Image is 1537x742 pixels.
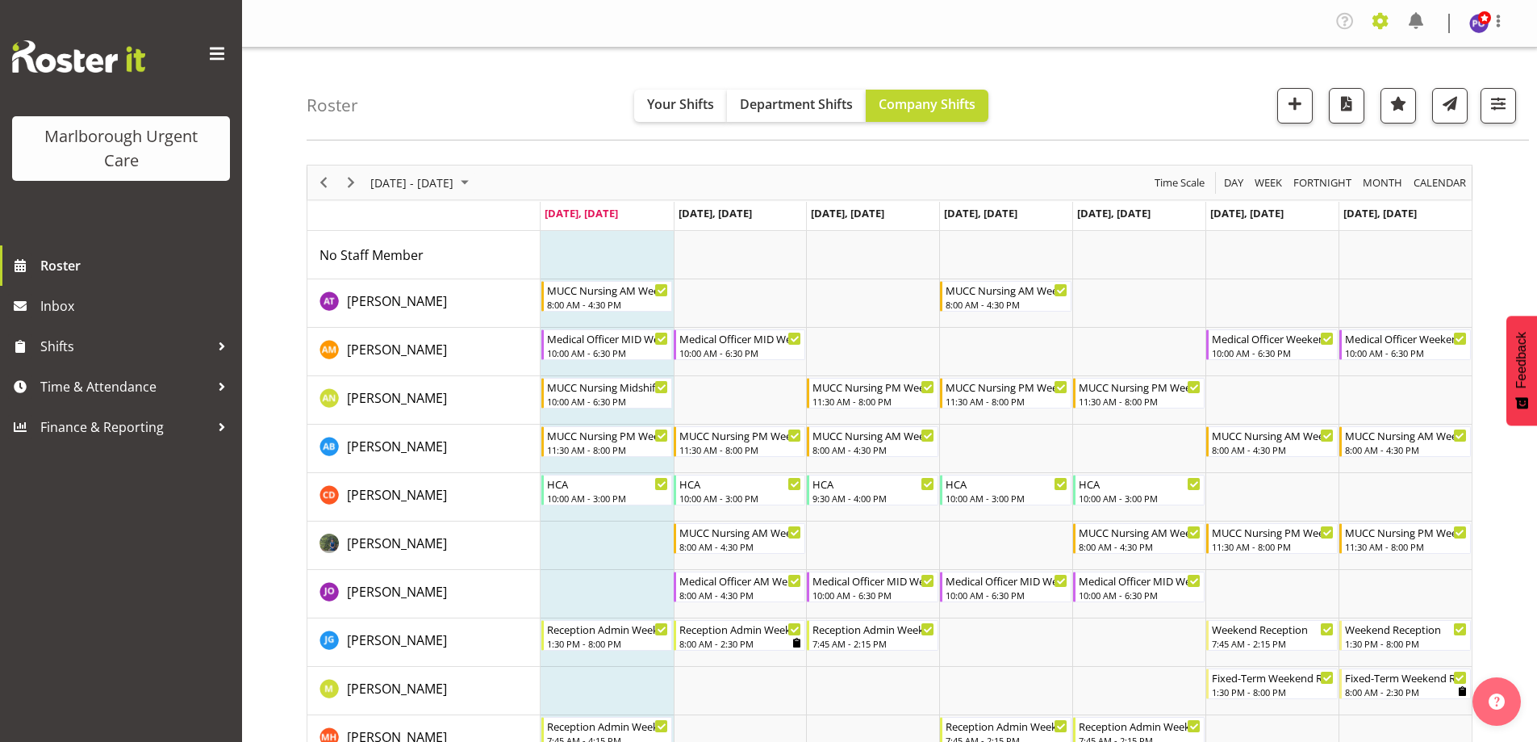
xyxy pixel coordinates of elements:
div: Andrew Brooks"s event - MUCC Nursing AM Weekends Begin From Sunday, September 7, 2025 at 8:00:00 ... [1339,426,1471,457]
span: Roster [40,254,234,278]
div: MUCC Nursing AM Weekday [547,282,669,298]
span: Time Scale [1153,173,1206,193]
div: MUCC Nursing AM Weekends [1345,427,1467,443]
div: 10:00 AM - 6:30 PM [812,589,934,602]
div: MUCC Nursing AM Weekday [1079,524,1201,540]
div: 10:00 AM - 6:30 PM [1212,346,1334,359]
div: Weekend Reception [1212,621,1334,637]
td: Alexandra Madigan resource [307,328,541,376]
a: [PERSON_NAME] [347,388,447,408]
div: Medical Officer Weekends [1212,330,1334,346]
span: [PERSON_NAME] [347,486,447,504]
td: Gloria Varghese resource [307,522,541,570]
span: No Staff Member [320,246,424,264]
div: Medical Officer MID Weekday [547,330,669,346]
span: [PERSON_NAME] [347,680,447,698]
div: Jenny O'Donnell"s event - Medical Officer MID Weekday Begin From Friday, September 5, 2025 at 10:... [1073,572,1205,602]
div: 10:00 AM - 3:00 PM [679,492,801,505]
span: [PERSON_NAME] [347,534,447,552]
a: No Staff Member [320,245,424,265]
span: [PERSON_NAME] [347,292,447,310]
div: Alysia Newman-Woods"s event - MUCC Nursing PM Weekday Begin From Thursday, September 4, 2025 at 1... [940,378,1071,409]
div: MUCC Nursing PM Weekday [1079,379,1201,395]
div: 8:00 AM - 4:30 PM [1345,443,1467,456]
div: 10:00 AM - 6:30 PM [547,346,669,359]
div: 1:30 PM - 8:00 PM [1212,685,1334,698]
div: 10:00 AM - 6:30 PM [1345,346,1467,359]
div: 10:00 AM - 3:00 PM [547,492,669,505]
div: Andrew Brooks"s event - MUCC Nursing AM Weekends Begin From Saturday, September 6, 2025 at 8:00:0... [1206,426,1338,457]
div: Alysia Newman-Woods"s event - MUCC Nursing PM Weekday Begin From Wednesday, September 3, 2025 at ... [807,378,938,409]
span: Finance & Reporting [40,415,210,439]
a: [PERSON_NAME] [347,437,447,456]
div: Cordelia Davies"s event - HCA Begin From Monday, September 1, 2025 at 10:00:00 AM GMT+12:00 Ends ... [541,475,673,505]
div: Andrew Brooks"s event - MUCC Nursing PM Weekday Begin From Tuesday, September 2, 2025 at 11:30:00... [674,426,805,457]
div: Josephine Godinez"s event - Weekend Reception Begin From Saturday, September 6, 2025 at 7:45:00 A... [1206,620,1338,651]
span: [PERSON_NAME] [347,341,447,358]
a: [PERSON_NAME] [347,582,447,602]
span: [DATE], [DATE] [679,206,752,220]
img: help-xxl-2.png [1489,694,1505,710]
span: [PERSON_NAME] [347,438,447,455]
span: Company Shifts [879,95,975,113]
div: 7:45 AM - 2:15 PM [812,637,934,650]
div: 10:00 AM - 3:00 PM [946,492,1067,505]
div: 11:30 AM - 8:00 PM [1079,395,1201,408]
span: Day [1222,173,1245,193]
span: Your Shifts [647,95,714,113]
td: Cordelia Davies resource [307,473,541,522]
span: [DATE], [DATE] [944,206,1017,220]
div: Josephine Godinez"s event - Weekend Reception Begin From Sunday, September 7, 2025 at 1:30:00 PM ... [1339,620,1471,651]
div: Josephine Godinez"s event - Reception Admin Weekday AM Begin From Wednesday, September 3, 2025 at... [807,620,938,651]
span: [PERSON_NAME] [347,631,447,649]
span: Shifts [40,334,210,358]
span: Week [1253,173,1284,193]
div: Alexandra Madigan"s event - Medical Officer Weekends Begin From Sunday, September 7, 2025 at 10:0... [1339,329,1471,360]
div: MUCC Nursing AM Weekday [946,282,1067,298]
span: Time & Attendance [40,375,210,399]
div: 10:00 AM - 6:30 PM [547,395,669,408]
div: 10:00 AM - 3:00 PM [1079,492,1201,505]
button: Highlight an important date within the roster. [1380,88,1416,124]
div: Cordelia Davies"s event - HCA Begin From Thursday, September 4, 2025 at 10:00:00 AM GMT+12:00 End... [940,475,1071,505]
a: [PERSON_NAME] [347,340,447,359]
span: Feedback [1514,332,1529,388]
div: Josephine Godinez"s event - Reception Admin Weekday PM Begin From Monday, September 1, 2025 at 1:... [541,620,673,651]
div: 10:00 AM - 6:30 PM [1079,589,1201,602]
div: 8:00 AM - 4:30 PM [1212,443,1334,456]
div: Margie Vuto"s event - Fixed-Term Weekend Reception Begin From Saturday, September 6, 2025 at 1:30... [1206,669,1338,699]
div: 9:30 AM - 4:00 PM [812,492,934,505]
div: HCA [679,476,801,492]
div: Medical Officer MID Weekday [946,572,1067,589]
div: Gloria Varghese"s event - MUCC Nursing PM Weekends Begin From Sunday, September 7, 2025 at 11:30:... [1339,523,1471,554]
div: Weekend Reception [1345,621,1467,637]
button: Fortnight [1291,173,1355,193]
div: Gloria Varghese"s event - MUCC Nursing PM Weekends Begin From Saturday, September 6, 2025 at 11:3... [1206,523,1338,554]
div: MUCC Nursing PM Weekends [1345,524,1467,540]
span: Fortnight [1292,173,1353,193]
div: 11:30 AM - 8:00 PM [547,443,669,456]
td: Jenny O'Donnell resource [307,570,541,618]
td: Margie Vuto resource [307,667,541,715]
button: Your Shifts [634,90,727,122]
span: [DATE] - [DATE] [369,173,455,193]
div: Alexandra Madigan"s event - Medical Officer MID Weekday Begin From Tuesday, September 2, 2025 at ... [674,329,805,360]
div: 1:30 PM - 8:00 PM [1345,637,1467,650]
button: Add a new shift [1277,88,1313,124]
div: MUCC Nursing AM Weekends [1212,427,1334,443]
div: HCA [1079,476,1201,492]
button: Company Shifts [866,90,988,122]
div: 10:00 AM - 6:30 PM [946,589,1067,602]
div: 8:00 AM - 4:30 PM [812,443,934,456]
div: Reception Admin Weekday PM [547,621,669,637]
div: MUCC Nursing PM Weekday [946,379,1067,395]
div: 11:30 AM - 8:00 PM [679,443,801,456]
div: Marlborough Urgent Care [28,124,214,173]
button: September 01 - 07, 2025 [368,173,476,193]
div: Cordelia Davies"s event - HCA Begin From Tuesday, September 2, 2025 at 10:00:00 AM GMT+12:00 Ends... [674,475,805,505]
div: 7:45 AM - 2:15 PM [1212,637,1334,650]
div: Alysia Newman-Woods"s event - MUCC Nursing Midshift Begin From Monday, September 1, 2025 at 10:00... [541,378,673,409]
div: Next [337,166,365,199]
div: 8:00 AM - 2:30 PM [1345,685,1467,698]
div: Agnes Tyson"s event - MUCC Nursing AM Weekday Begin From Thursday, September 4, 2025 at 8:00:00 A... [940,281,1071,312]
